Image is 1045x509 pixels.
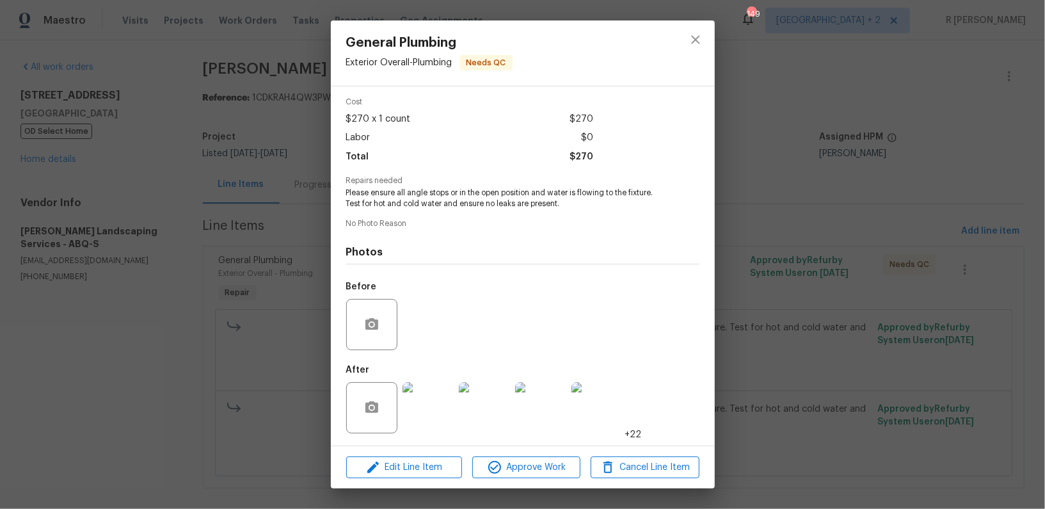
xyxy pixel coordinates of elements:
[346,220,699,228] span: No Photo Reason
[570,148,593,166] span: $270
[581,129,593,147] span: $0
[346,58,452,67] span: Exterior Overall - Plumbing
[346,129,371,147] span: Labor
[346,188,664,209] span: Please ensure all angle stops or in the open position and water is flowing to the fixture. Test f...
[346,98,593,106] span: Cost
[472,456,580,479] button: Approve Work
[594,460,695,476] span: Cancel Line Item
[346,366,370,375] h5: After
[346,456,462,479] button: Edit Line Item
[346,36,513,50] span: General Plumbing
[346,282,377,291] h5: Before
[346,246,699,259] h4: Photos
[346,177,699,185] span: Repairs needed
[346,148,369,166] span: Total
[461,56,511,69] span: Needs QC
[747,8,756,20] div: 149
[570,110,593,129] span: $270
[680,24,711,55] button: close
[346,110,411,129] span: $270 x 1 count
[625,428,642,441] span: +22
[350,460,458,476] span: Edit Line Item
[591,456,699,479] button: Cancel Line Item
[476,460,577,476] span: Approve Work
